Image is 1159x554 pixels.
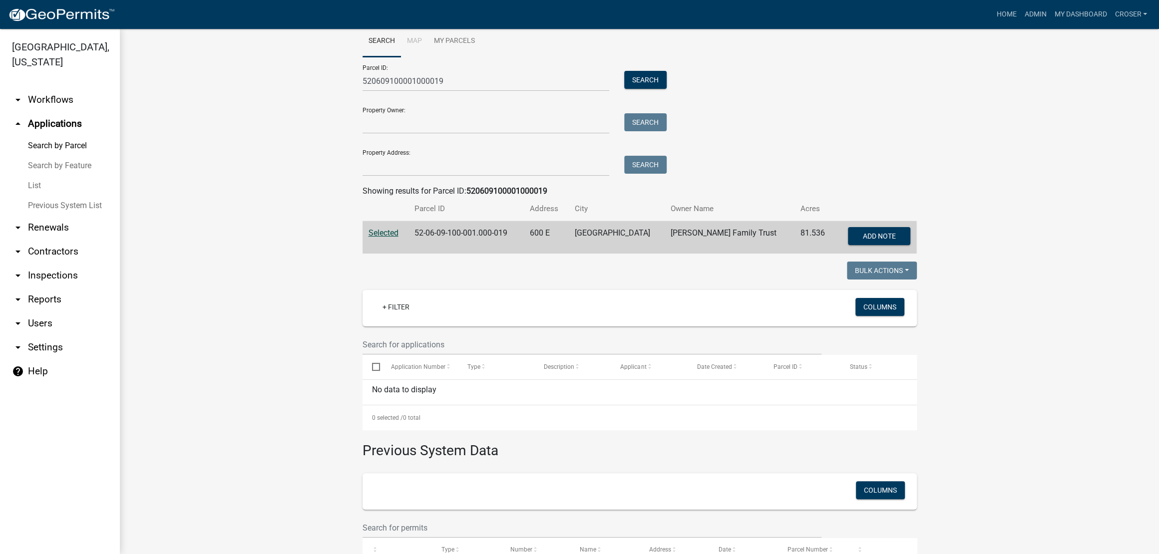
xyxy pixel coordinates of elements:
i: arrow_drop_down [12,341,24,353]
span: Status [850,363,867,370]
button: Search [624,156,667,174]
i: arrow_drop_down [12,94,24,106]
strong: 520609100001000019 [466,186,547,196]
span: Add Note [863,232,896,240]
a: Home [992,5,1020,24]
a: My Dashboard [1050,5,1111,24]
a: My Parcels [428,25,481,57]
span: Number [510,546,532,553]
td: [PERSON_NAME] Family Trust [665,221,794,254]
i: arrow_drop_down [12,293,24,305]
i: help [12,365,24,377]
span: 0 selected / [372,414,403,421]
span: Applicant [620,363,646,370]
datatable-header-cell: Type [458,355,534,379]
th: Parcel ID [408,197,524,221]
th: Owner Name [665,197,794,221]
datatable-header-cell: Select [363,355,382,379]
button: Search [624,71,667,89]
th: Address [524,197,568,221]
span: Date [718,546,731,553]
span: Parcel ID [773,363,797,370]
i: arrow_drop_up [12,118,24,130]
a: + Filter [375,298,417,316]
a: Admin [1020,5,1050,24]
span: Description [544,363,574,370]
td: 81.536 [794,221,834,254]
th: City [568,197,665,221]
span: Parcel Number [787,546,828,553]
datatable-header-cell: Applicant [611,355,687,379]
i: arrow_drop_down [12,246,24,258]
button: Add Note [848,227,910,245]
div: No data to display [363,380,917,405]
span: Type [441,546,454,553]
button: Search [624,113,667,131]
span: Type [467,363,480,370]
span: Name [580,546,596,553]
datatable-header-cell: Status [840,355,916,379]
span: Date Created [697,363,732,370]
span: Address [649,546,671,553]
div: Showing results for Parcel ID: [363,185,917,197]
a: Search [363,25,401,57]
a: croser [1111,5,1151,24]
button: Columns [856,481,905,499]
i: arrow_drop_down [12,270,24,281]
td: [GEOGRAPHIC_DATA] [568,221,665,254]
td: 600 E [524,221,568,254]
th: Acres [794,197,834,221]
button: Columns [855,298,904,316]
span: Application Number [391,363,445,370]
i: arrow_drop_down [12,317,24,329]
i: arrow_drop_down [12,222,24,234]
a: Selected [369,228,398,238]
datatable-header-cell: Application Number [382,355,458,379]
datatable-header-cell: Date Created [687,355,764,379]
button: Bulk Actions [847,262,917,279]
datatable-header-cell: Description [534,355,611,379]
td: 52-06-09-100-001.000-019 [408,221,524,254]
h3: Previous System Data [363,430,917,461]
input: Search for applications [363,334,822,355]
input: Search for permits [363,518,822,538]
datatable-header-cell: Parcel ID [764,355,840,379]
div: 0 total [363,405,917,430]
